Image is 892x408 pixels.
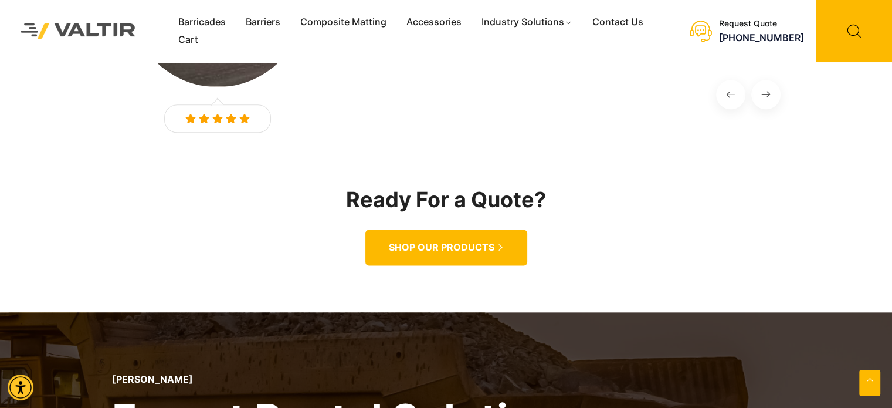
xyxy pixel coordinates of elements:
[168,14,236,31] a: Barricades
[112,374,582,385] p: [PERSON_NAME]
[236,14,290,31] a: Barriers
[582,14,653,31] a: Contact Us
[8,375,33,400] div: Accessibility Menu
[290,14,396,31] a: Composite Matting
[389,241,494,254] span: SHOP OUR PRODUCTS
[719,32,804,43] a: call (888) 496-3625
[716,80,745,109] button: Previous Slide
[365,230,527,265] a: SHOP OUR PRODUCTS
[112,188,781,212] h2: Ready For a Quote?
[168,31,208,49] a: Cart
[396,14,472,31] a: Accessories
[859,370,880,396] a: Open this option
[472,14,582,31] a: Industry Solutions
[751,80,781,109] button: Next Slide
[9,11,148,50] img: Valtir Rentals
[719,19,804,29] div: Request Quote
